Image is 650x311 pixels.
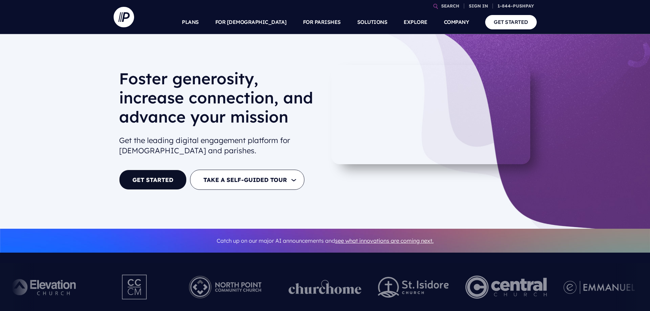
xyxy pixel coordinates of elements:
img: Pushpay_Logo__CCM [108,268,162,306]
button: TAKE A SELF-GUIDED TOUR [190,170,304,190]
img: Central Church Henderson NV [465,268,547,306]
a: GET STARTED [485,15,537,29]
img: pp_logos_2 [378,277,449,298]
a: EXPLORE [404,10,428,34]
a: SOLUTIONS [357,10,388,34]
a: FOR PARISHES [303,10,341,34]
a: see what innovations are coming next. [335,237,434,244]
h2: Get the leading digital engagement platform for [DEMOGRAPHIC_DATA] and parishes. [119,132,320,159]
a: COMPANY [444,10,469,34]
a: PLANS [182,10,199,34]
img: pp_logos_1 [289,280,362,294]
p: Catch up on our major AI announcements and [119,233,531,249]
a: GET STARTED [119,170,187,190]
a: FOR [DEMOGRAPHIC_DATA] [215,10,287,34]
h1: Foster generosity, increase connection, and advance your mission [119,69,320,132]
img: Pushpay_Logo__NorthPoint [178,268,272,306]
